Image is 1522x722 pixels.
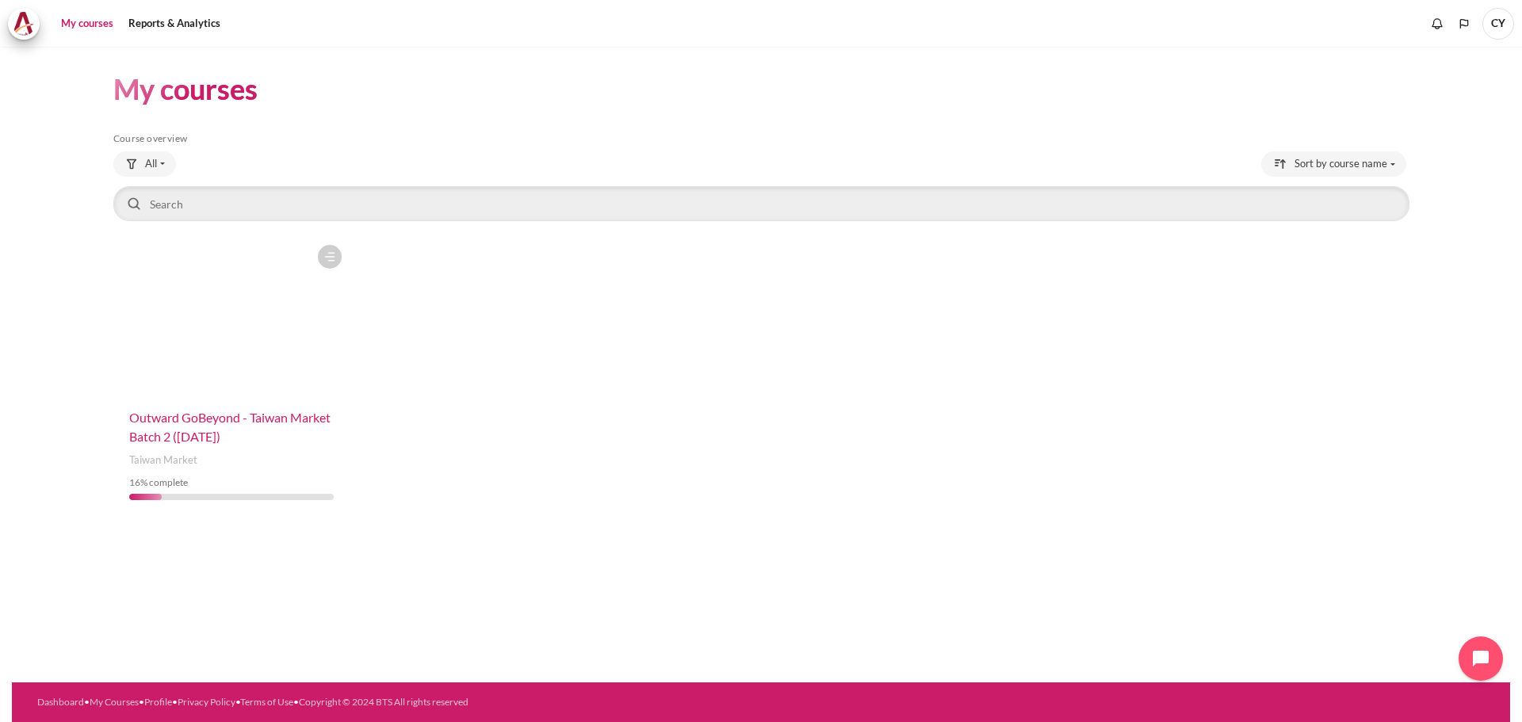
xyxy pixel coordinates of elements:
span: 16 [129,476,140,488]
span: All [145,156,157,172]
div: Course overview controls [113,151,1409,224]
img: Architeck [13,12,35,36]
a: Profile [144,696,172,708]
div: • • • • • [37,695,850,709]
span: CY [1482,8,1514,40]
input: Search [113,186,1409,221]
span: Taiwan Market [129,453,197,468]
button: Grouping drop-down menu [113,151,176,177]
a: Outward GoBeyond - Taiwan Market Batch 2 ([DATE]) [129,410,331,444]
a: Copyright © 2024 BTS All rights reserved [299,696,468,708]
h5: Course overview [113,132,1409,145]
a: My Courses [90,696,139,708]
a: Dashboard [37,696,84,708]
div: Show notification window with no new notifications [1425,12,1449,36]
span: Sort by course name [1294,156,1387,172]
a: Architeck Architeck [8,8,48,40]
button: Languages [1452,12,1476,36]
a: Privacy Policy [178,696,235,708]
h1: My courses [113,71,258,108]
section: Content [12,47,1510,540]
a: My courses [55,8,119,40]
a: Reports & Analytics [123,8,226,40]
div: % complete [129,476,334,490]
a: Terms of Use [240,696,293,708]
button: Sorting drop-down menu [1261,151,1406,177]
a: User menu [1482,8,1514,40]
